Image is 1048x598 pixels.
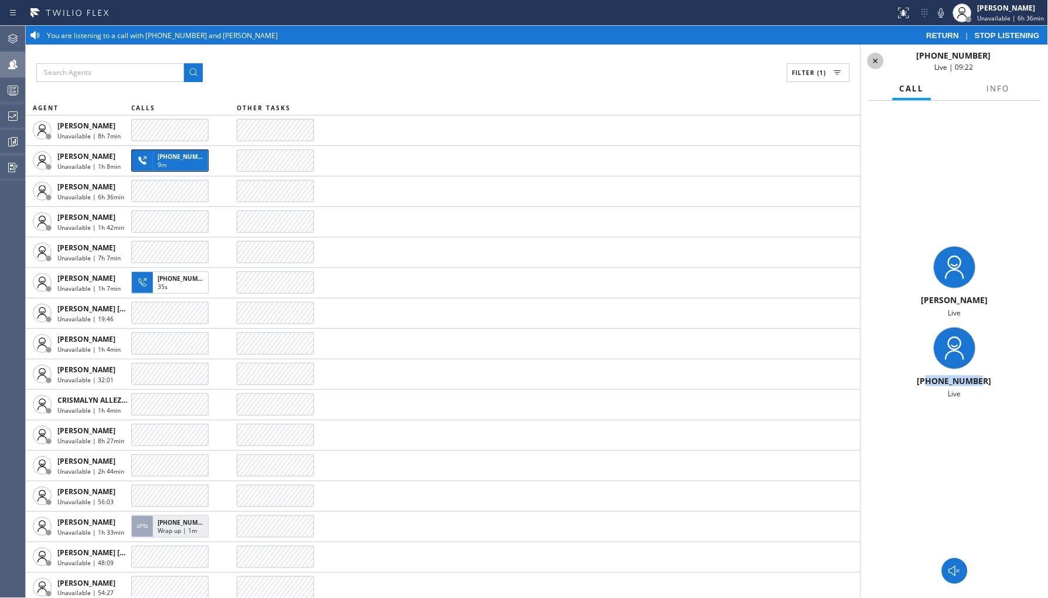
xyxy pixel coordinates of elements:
[57,151,115,161] span: [PERSON_NAME]
[57,517,115,527] span: [PERSON_NAME]
[36,63,184,82] input: Search Agents
[57,121,115,131] span: [PERSON_NAME]
[57,334,115,344] span: [PERSON_NAME]
[57,212,115,222] span: [PERSON_NAME]
[47,30,278,40] span: You are listening to a call with [PHONE_NUMBER] and [PERSON_NAME]
[917,375,992,386] span: [PHONE_NUMBER]
[978,3,1044,13] div: [PERSON_NAME]
[57,304,175,314] span: [PERSON_NAME] [PERSON_NAME]
[57,528,124,536] span: Unavailable | 1h 33min
[158,152,211,161] span: [PHONE_NUMBER]
[948,308,961,318] span: Live
[57,273,115,283] span: [PERSON_NAME]
[978,14,1044,22] span: Unavailable | 6h 36min
[57,243,115,253] span: [PERSON_NAME]
[57,487,115,497] span: [PERSON_NAME]
[57,376,114,384] span: Unavailable | 32:01
[57,578,115,588] span: [PERSON_NAME]
[933,5,950,21] button: Mute
[57,132,121,140] span: Unavailable | 8h 7min
[57,315,114,323] span: Unavailable | 19:46
[131,512,212,541] button: [PHONE_NUMBER]Wrap up | 1m
[131,104,155,112] span: CALLS
[948,389,961,399] span: Live
[57,365,115,375] span: [PERSON_NAME]
[158,161,166,169] span: 9m
[237,104,291,112] span: OTHER TASKS
[57,395,130,405] span: CRISMALYN ALLEZER
[921,30,965,40] button: RETURN
[33,104,59,112] span: AGENT
[942,558,968,584] button: Monitor Call
[57,456,115,466] span: [PERSON_NAME]
[987,83,1010,94] span: Info
[787,63,850,82] button: Filter (1)
[57,589,114,597] span: Unavailable | 54:27
[57,498,114,506] span: Unavailable | 56:03
[980,77,1017,100] button: Info
[969,30,1046,40] button: STOP LISTENING
[57,467,124,475] span: Unavailable | 2h 44min
[935,62,974,72] span: Live | 09:22
[57,182,115,192] span: [PERSON_NAME]
[57,406,121,414] span: Unavailable | 1h 4min
[893,77,931,100] button: Call
[57,559,114,567] span: Unavailable | 48:09
[866,294,1043,305] div: [PERSON_NAME]
[57,162,121,171] span: Unavailable | 1h 8min
[917,50,991,61] span: [PHONE_NUMBER]
[927,31,959,40] span: RETURN
[57,437,124,445] span: Unavailable | 8h 27min
[921,30,1046,40] div: |
[57,426,115,436] span: [PERSON_NAME]
[57,254,121,262] span: Unavailable | 7h 7min
[57,548,175,558] span: [PERSON_NAME] [PERSON_NAME]
[57,284,121,293] span: Unavailable | 1h 7min
[158,526,197,535] span: Wrap up | 1m
[158,283,168,291] span: 35s
[900,83,924,94] span: Call
[792,69,826,77] span: Filter (1)
[57,223,124,232] span: Unavailable | 1h 42min
[158,274,211,283] span: [PHONE_NUMBER]
[131,146,212,175] button: [PHONE_NUMBER]9m
[57,193,124,201] span: Unavailable | 6h 36min
[131,268,212,297] button: [PHONE_NUMBER]35s
[57,345,121,354] span: Unavailable | 1h 4min
[975,31,1040,40] span: STOP LISTENING
[158,518,211,526] span: [PHONE_NUMBER]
